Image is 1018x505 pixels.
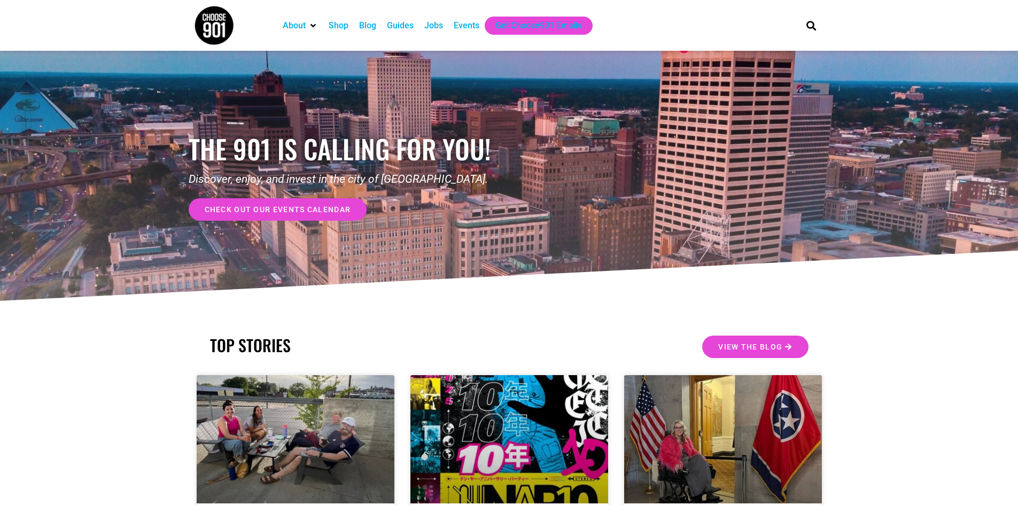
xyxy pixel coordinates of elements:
[329,19,348,32] a: Shop
[424,19,443,32] a: Jobs
[387,19,414,32] a: Guides
[359,19,376,32] a: Blog
[197,375,394,503] a: Four people sit around a small outdoor table with drinks and snacks, smiling at the camera on a p...
[189,198,367,221] a: check out our events calendar
[495,19,582,32] a: Get Choose901 Emails
[454,19,479,32] a: Events
[802,17,820,34] div: Search
[277,17,323,35] div: About
[210,336,504,355] h2: TOP STORIES
[718,343,782,351] span: View the Blog
[702,336,808,358] a: View the Blog
[277,17,788,35] nav: Main nav
[205,206,351,213] span: check out our events calendar
[624,375,822,503] a: A person in a wheelchair, wearing a pink jacket, sits between the U.S. flag and the Tennessee sta...
[189,171,509,188] p: Discover, enjoy, and invest in the city of [GEOGRAPHIC_DATA].
[283,19,306,32] a: About
[189,133,509,165] h1: the 901 is calling for you!
[410,375,608,503] a: Poster for UNAPOLOGETIC.10 event featuring vibrant graphics, performer lineup, and details—set fo...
